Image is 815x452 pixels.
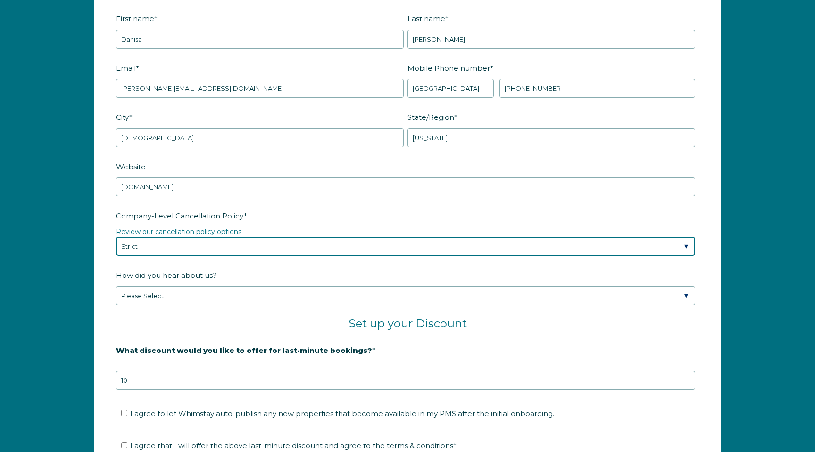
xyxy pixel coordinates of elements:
span: How did you hear about us? [116,268,216,283]
span: Last name [407,11,445,26]
span: Website [116,159,146,174]
span: I agree that I will offer the above last-minute discount and agree to the terms & conditions [130,441,457,450]
span: City [116,110,129,125]
span: State/Region [407,110,454,125]
a: Review our cancellation policy options [116,227,241,236]
span: Email [116,61,136,75]
span: First name [116,11,154,26]
strong: What discount would you like to offer for last-minute bookings? [116,346,372,355]
input: I agree that I will offer the above last-minute discount and agree to the terms & conditions* [121,442,127,448]
span: Set up your Discount [349,317,467,330]
span: Company-Level Cancellation Policy [116,209,244,223]
span: Mobile Phone number [407,61,490,75]
span: I agree to let Whimstay auto-publish any new properties that become available in my PMS after the... [130,409,554,418]
strong: 20% is recommended, minimum of 10% [116,361,264,370]
input: I agree to let Whimstay auto-publish any new properties that become available in my PMS after the... [121,410,127,416]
